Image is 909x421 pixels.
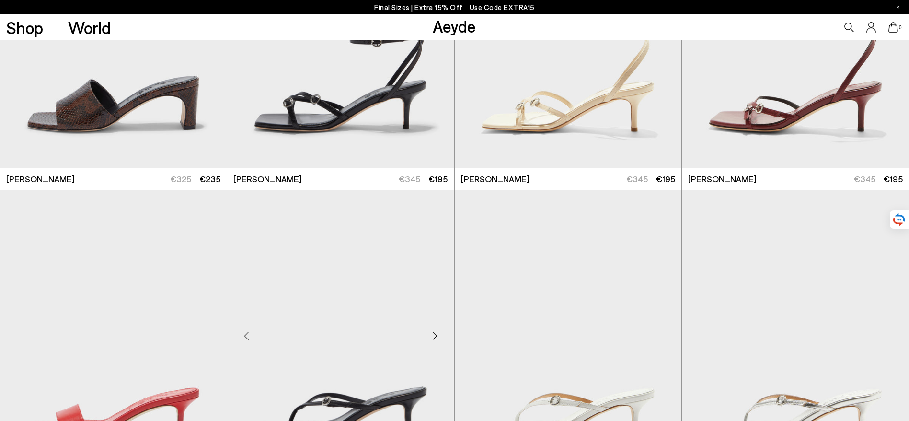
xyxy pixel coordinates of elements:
a: 0 [888,22,898,33]
a: Aeyde [433,16,476,36]
a: [PERSON_NAME] €345 €195 [455,168,681,190]
span: Navigate to /collections/ss25-final-sizes [470,3,535,12]
span: [PERSON_NAME] [688,173,757,185]
span: €195 [656,174,675,184]
a: [PERSON_NAME] €345 €195 [682,168,909,190]
span: €345 [399,174,420,184]
span: €235 [199,174,220,184]
span: [PERSON_NAME] [461,173,529,185]
p: Final Sizes | Extra 15% Off [374,1,535,13]
span: [PERSON_NAME] [233,173,302,185]
span: €345 [854,174,875,184]
span: €325 [170,174,191,184]
div: Previous slide [232,322,261,351]
a: World [68,19,111,36]
a: [PERSON_NAME] €345 €195 [227,168,454,190]
span: 0 [898,25,903,30]
span: €195 [428,174,448,184]
span: [PERSON_NAME] [6,173,75,185]
div: Next slide [421,322,449,351]
a: Shop [6,19,43,36]
span: €195 [884,174,903,184]
span: €345 [626,174,648,184]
